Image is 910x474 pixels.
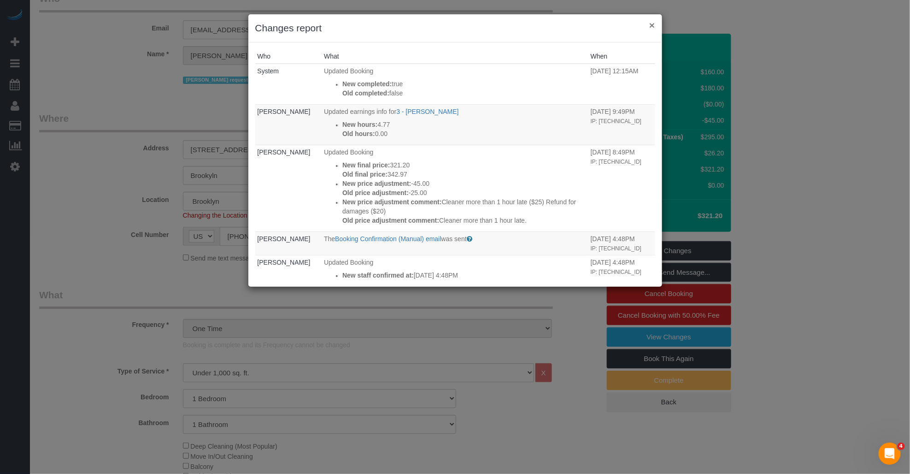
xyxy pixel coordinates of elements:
[591,269,641,275] small: IP: [TECHNICAL_ID]
[588,64,655,104] td: When
[324,259,373,266] span: Updated Booking
[342,216,586,225] p: Cleaner more than 1 hour late.
[588,231,655,255] td: When
[441,235,467,243] span: was sent
[342,272,414,279] strong: New staff confirmed at:
[342,180,411,187] strong: New price adjustment:
[342,198,442,206] strong: New price adjustment comment:
[324,108,396,115] span: Updated earnings info for
[342,197,586,216] p: Cleaner more than 1 hour late ($25) Refund for damages ($20)
[591,118,641,124] small: IP: [TECHNICAL_ID]
[322,49,588,64] th: What
[342,120,586,129] p: 4.77
[588,255,655,296] td: When
[258,259,311,266] a: [PERSON_NAME]
[322,104,588,145] td: What
[342,188,586,197] p: -25.00
[342,130,375,137] strong: Old hours:
[255,255,322,296] td: Who
[591,159,641,165] small: IP: [TECHNICAL_ID]
[322,145,588,231] td: What
[588,104,655,145] td: When
[255,231,322,255] td: Who
[649,20,655,30] button: ×
[591,245,641,252] small: IP: [TECHNICAL_ID]
[342,89,389,97] strong: Old completed:
[248,14,662,287] sui-modal: Changes report
[324,148,373,156] span: Updated Booking
[342,160,586,170] p: 321.20
[255,21,655,35] h3: Changes report
[322,231,588,255] td: What
[588,49,655,64] th: When
[342,189,409,196] strong: Old price adjustment:
[879,443,901,465] iframe: Intercom live chat
[258,108,311,115] a: [PERSON_NAME]
[255,49,322,64] th: Who
[258,67,279,75] a: System
[342,79,586,89] p: true
[342,171,387,178] strong: Old final price:
[258,148,311,156] a: [PERSON_NAME]
[342,80,392,88] strong: New completed:
[255,64,322,104] td: Who
[898,443,905,450] span: 4
[324,235,335,243] span: The
[396,108,458,115] a: 3 - [PERSON_NAME]
[342,217,439,224] strong: Old price adjustment comment:
[588,145,655,231] td: When
[342,129,586,138] p: 0.00
[335,235,441,243] a: Booking Confirmation (Manual) email
[342,179,586,188] p: -45.00
[324,67,373,75] span: Updated Booking
[342,89,586,98] p: false
[342,271,586,280] p: [DATE] 4:48PM
[322,64,588,104] td: What
[342,121,377,128] strong: New hours:
[255,145,322,231] td: Who
[342,161,390,169] strong: New final price:
[322,255,588,296] td: What
[342,170,586,179] p: 342.97
[258,235,311,243] a: [PERSON_NAME]
[255,104,322,145] td: Who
